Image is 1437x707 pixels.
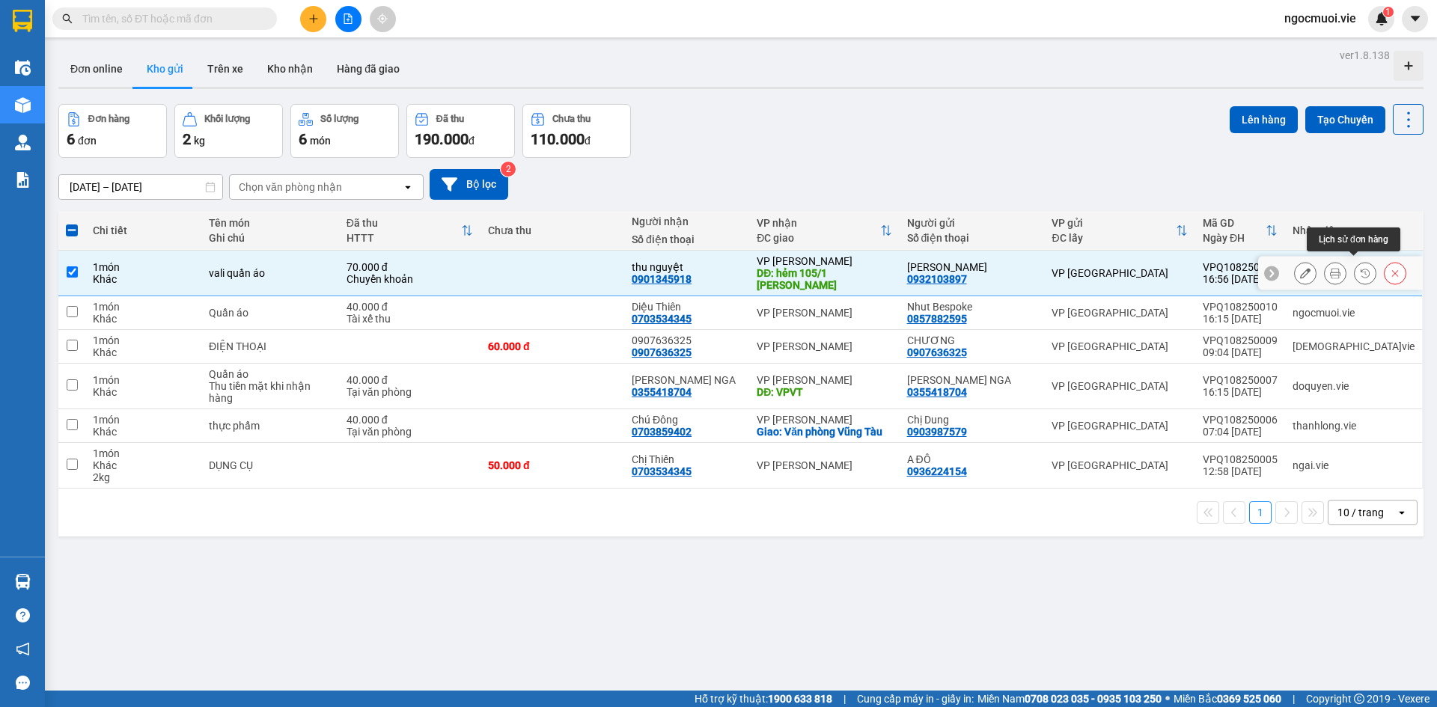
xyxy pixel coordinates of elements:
[15,97,31,113] img: warehouse-icon
[93,224,194,236] div: Chi tiết
[347,232,461,244] div: HTTT
[58,104,167,158] button: Đơn hàng6đơn
[347,261,473,273] div: 70.000 đ
[1272,9,1368,28] span: ngocmuoi.vie
[1293,420,1415,432] div: thanhlong.vie
[907,217,1037,229] div: Người gửi
[406,104,515,158] button: Đã thu190.000đ
[1174,691,1281,707] span: Miền Bắc
[632,414,742,426] div: Chú Đông
[907,273,967,285] div: 0932103897
[16,642,30,656] span: notification
[1337,505,1384,520] div: 10 / trang
[1203,426,1278,438] div: 07:04 [DATE]
[239,180,342,195] div: Chọn văn phòng nhận
[347,217,461,229] div: Đã thu
[347,374,473,386] div: 40.000 đ
[1249,501,1272,524] button: 1
[1052,420,1188,432] div: VP [GEOGRAPHIC_DATA]
[135,51,195,87] button: Kho gửi
[347,414,473,426] div: 40.000 đ
[1340,47,1390,64] div: ver 1.8.138
[88,114,129,124] div: Đơn hàng
[58,51,135,87] button: Đơn online
[347,273,473,285] div: Chuyển khoản
[1203,217,1266,229] div: Mã GD
[1294,262,1317,284] div: Sửa đơn hàng
[757,374,891,386] div: VP [PERSON_NAME]
[290,104,399,158] button: Số lượng6món
[768,693,832,705] strong: 1900 633 818
[632,453,742,465] div: Chị Thiên
[488,459,617,471] div: 50.000 đ
[552,114,591,124] div: Chưa thu
[335,6,361,32] button: file-add
[1293,459,1415,471] div: ngai.vie
[209,307,332,319] div: Quần áo
[1230,106,1298,133] button: Lên hàng
[907,374,1037,386] div: LÊ DOÃN NGỌC NGA
[1385,7,1391,17] span: 1
[757,307,891,319] div: VP [PERSON_NAME]
[93,447,194,459] div: 1 món
[310,135,331,147] span: món
[93,334,194,346] div: 1 món
[209,217,332,229] div: Tên món
[907,414,1037,426] div: Chị Dung
[1402,6,1428,32] button: caret-down
[632,374,742,386] div: LÊ DOÃN NGỌC NGA
[1044,211,1195,251] th: Toggle SortBy
[183,130,191,148] span: 2
[632,215,742,227] div: Người nhận
[907,386,967,398] div: 0355418704
[907,346,967,358] div: 0907636325
[209,459,332,471] div: DỤNG CỤ
[1052,459,1188,471] div: VP [GEOGRAPHIC_DATA]
[1203,301,1278,313] div: VPQ108250010
[174,104,283,158] button: Khối lượng2kg
[59,175,222,199] input: Select a date range.
[757,217,879,229] div: VP nhận
[1394,51,1424,81] div: Tạo kho hàng mới
[1203,346,1278,358] div: 09:04 [DATE]
[209,368,332,380] div: Quần áo
[93,261,194,273] div: 1 món
[15,172,31,188] img: solution-icon
[632,334,742,346] div: 0907636325
[209,232,332,244] div: Ghi chú
[757,340,891,352] div: VP [PERSON_NAME]
[415,130,469,148] span: 190.000
[209,267,332,279] div: vali quần áo
[93,313,194,325] div: Khác
[93,386,194,398] div: Khác
[907,465,967,477] div: 0936224154
[1052,340,1188,352] div: VP [GEOGRAPHIC_DATA]
[347,313,473,325] div: Tài xế thu
[93,346,194,358] div: Khác
[757,255,891,267] div: VP [PERSON_NAME]
[1203,386,1278,398] div: 16:15 [DATE]
[749,211,899,251] th: Toggle SortBy
[522,104,631,158] button: Chưa thu110.000đ
[632,301,742,313] div: Diệu Thiên
[370,6,396,32] button: aim
[67,130,75,148] span: 6
[632,261,742,273] div: thu nguyệt
[1293,340,1415,352] div: chauanh.vie
[632,426,692,438] div: 0703859402
[255,51,325,87] button: Kho nhận
[377,13,388,24] span: aim
[15,574,31,590] img: warehouse-icon
[632,386,692,398] div: 0355418704
[501,162,516,177] sup: 2
[757,232,879,244] div: ĐC giao
[1195,211,1285,251] th: Toggle SortBy
[299,130,307,148] span: 6
[757,267,891,291] div: DĐ: hẻm 105/1 lê lợi
[1052,307,1188,319] div: VP [GEOGRAPHIC_DATA]
[1203,273,1278,285] div: 16:56 [DATE]
[1409,12,1422,25] span: caret-down
[1052,217,1176,229] div: VP gửi
[469,135,475,147] span: đ
[1305,106,1385,133] button: Tạo Chuyến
